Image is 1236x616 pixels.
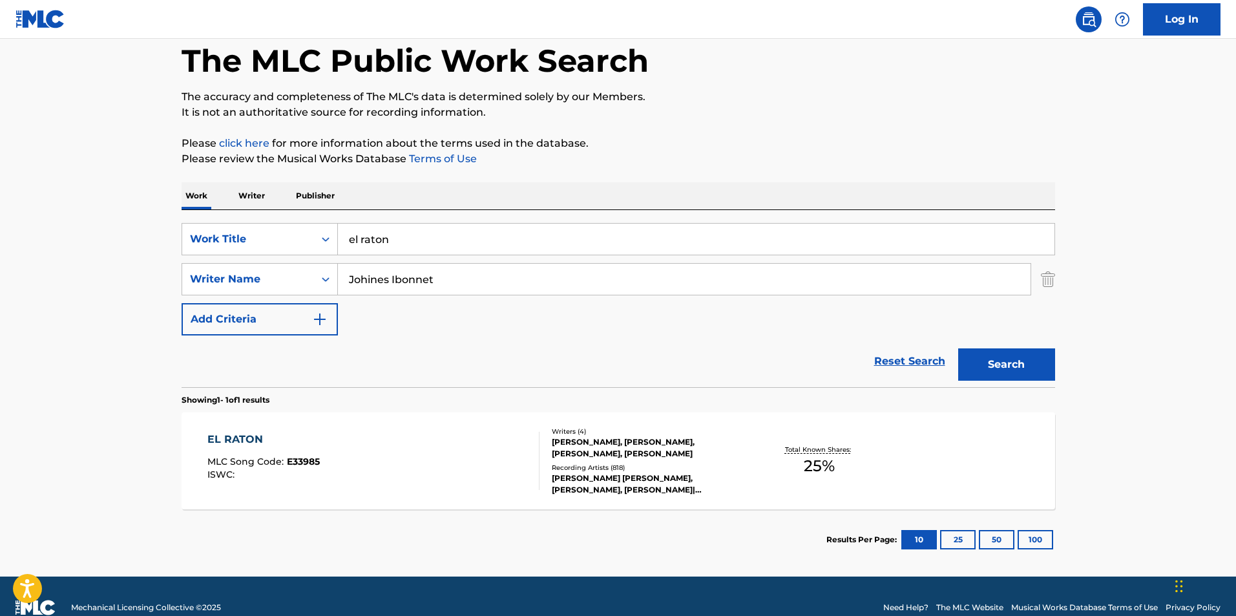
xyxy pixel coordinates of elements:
[292,182,339,209] p: Publisher
[1115,12,1130,27] img: help
[1143,3,1220,36] a: Log In
[1076,6,1102,32] a: Public Search
[868,347,952,376] a: Reset Search
[207,432,320,447] div: EL RATON
[552,427,747,436] div: Writers ( 4 )
[16,10,65,28] img: MLC Logo
[71,602,221,613] span: Mechanical Licensing Collective © 2025
[1171,554,1236,616] iframe: Chat Widget
[552,436,747,460] div: [PERSON_NAME], [PERSON_NAME], [PERSON_NAME], [PERSON_NAME]
[804,454,835,478] span: 25 %
[182,105,1055,120] p: It is not an authoritative source for recording information.
[1081,12,1096,27] img: search
[182,303,338,335] button: Add Criteria
[901,530,937,549] button: 10
[182,182,211,209] p: Work
[979,530,1014,549] button: 50
[406,153,477,165] a: Terms of Use
[182,412,1055,509] a: EL RATONMLC Song Code:E33985ISWC:Writers (4)[PERSON_NAME], [PERSON_NAME], [PERSON_NAME], [PERSON_...
[219,137,269,149] a: click here
[312,312,328,327] img: 9d2ae6d4665cec9f34b9.svg
[235,182,269,209] p: Writer
[1018,530,1053,549] button: 100
[785,445,854,454] p: Total Known Shares:
[182,136,1055,151] p: Please for more information about the terms used in the database.
[16,600,56,615] img: logo
[182,41,649,80] h1: The MLC Public Work Search
[552,473,747,496] div: [PERSON_NAME] [PERSON_NAME], [PERSON_NAME], [PERSON_NAME]|[PERSON_NAME], [PERSON_NAME], [PERSON_N...
[287,456,320,467] span: E33985
[883,602,928,613] a: Need Help?
[182,89,1055,105] p: The accuracy and completeness of The MLC's data is determined solely by our Members.
[1175,567,1183,606] div: Drag
[1109,6,1135,32] div: Help
[826,534,900,546] p: Results Per Page:
[1166,602,1220,613] a: Privacy Policy
[190,231,306,247] div: Work Title
[1011,602,1158,613] a: Musical Works Database Terms of Use
[182,151,1055,167] p: Please review the Musical Works Database
[552,463,747,473] div: Recording Artists ( 818 )
[958,348,1055,381] button: Search
[207,456,287,467] span: MLC Song Code :
[1041,263,1055,295] img: Delete Criterion
[940,530,976,549] button: 25
[936,602,1003,613] a: The MLC Website
[182,394,269,406] p: Showing 1 - 1 of 1 results
[207,469,238,480] span: ISWC :
[182,223,1055,387] form: Search Form
[190,271,306,287] div: Writer Name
